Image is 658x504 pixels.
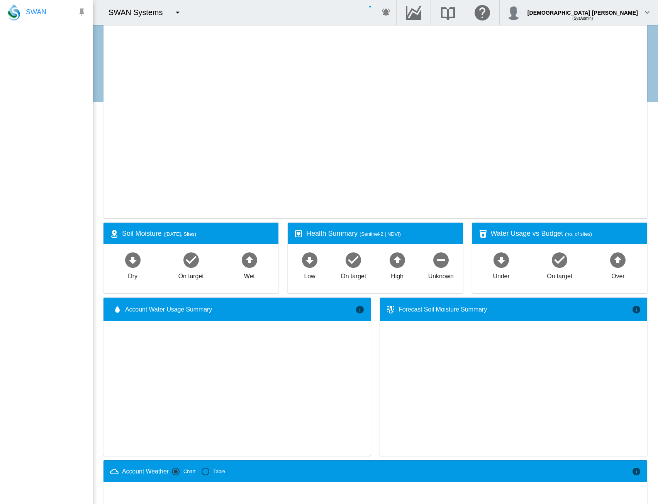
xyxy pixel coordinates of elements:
[300,250,319,269] md-icon: icon-arrow-down-bold-circle
[632,467,641,476] md-icon: icon-information
[391,269,404,281] div: High
[473,8,492,17] md-icon: Click here for help
[178,269,204,281] div: On target
[382,8,391,17] md-icon: icon-bell-ring
[491,229,641,238] div: Water Usage vs Budget
[478,229,488,238] md-icon: icon-cup-water
[164,231,196,237] span: ([DATE], Sites)
[244,269,255,281] div: Wet
[77,8,86,17] md-icon: icon-pin
[122,467,169,476] div: Account Weather
[109,7,170,18] div: SWAN Systems
[632,305,641,314] md-icon: icon-information
[170,5,185,20] button: icon-menu-down
[306,229,456,238] div: Health Summary
[378,5,394,20] button: icon-bell-ring
[527,6,638,14] div: [DEMOGRAPHIC_DATA] [PERSON_NAME]
[113,305,122,314] md-icon: icon-water
[122,229,272,238] div: Soil Moisture
[643,8,652,17] md-icon: icon-chevron-down
[572,16,593,20] span: (SysAdmin)
[360,231,401,237] span: (Sentinel-2 | NDVI)
[182,250,200,269] md-icon: icon-checkbox-marked-circle
[388,250,407,269] md-icon: icon-arrow-up-bold-circle
[506,5,521,20] img: profile.jpg
[110,467,119,476] md-icon: icon-weather-cloudy
[399,305,632,314] div: Forecast Soil Moisture Summary
[124,250,142,269] md-icon: icon-arrow-down-bold-circle
[550,250,569,269] md-icon: icon-checkbox-marked-circle
[240,250,259,269] md-icon: icon-arrow-up-bold-circle
[125,305,355,314] span: Account Water Usage Summary
[565,231,592,237] span: (no. of sites)
[493,269,510,281] div: Under
[26,7,46,17] span: SWAN
[341,269,366,281] div: On target
[355,305,365,314] md-icon: icon-information
[439,8,457,17] md-icon: Search the knowledge base
[294,229,303,238] md-icon: icon-heart-box-outline
[173,8,182,17] md-icon: icon-menu-down
[8,4,20,20] img: SWAN-Landscape-Logo-Colour-drop.png
[404,8,423,17] md-icon: Go to the Data Hub
[611,269,624,281] div: Over
[609,250,627,269] md-icon: icon-arrow-up-bold-circle
[304,269,315,281] div: Low
[128,269,137,281] div: Dry
[386,305,395,314] md-icon: icon-thermometer-lines
[432,250,450,269] md-icon: icon-minus-circle
[492,250,510,269] md-icon: icon-arrow-down-bold-circle
[344,250,363,269] md-icon: icon-checkbox-marked-circle
[428,269,454,281] div: Unknown
[110,229,119,238] md-icon: icon-map-marker-radius
[547,269,572,281] div: On target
